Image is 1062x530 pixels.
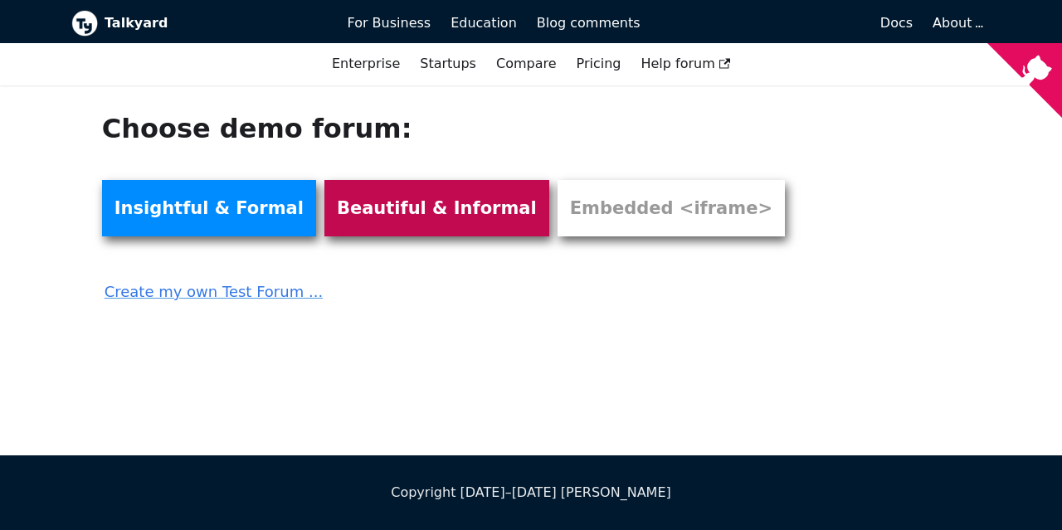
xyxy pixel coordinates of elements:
[933,15,981,31] a: About
[71,10,98,36] img: Talkyard logo
[641,56,730,71] span: Help forum
[451,15,517,31] span: Education
[527,9,650,37] a: Blog comments
[105,12,324,34] b: Talkyard
[102,112,783,145] h1: Choose demo forum:
[71,482,991,503] div: Copyright [DATE]–[DATE] [PERSON_NAME]
[650,9,923,37] a: Docs
[102,268,783,304] a: Create my own Test Forum ...
[410,50,486,78] a: Startups
[441,9,527,37] a: Education
[880,15,913,31] span: Docs
[496,56,557,71] a: Compare
[322,50,410,78] a: Enterprise
[348,15,431,31] span: For Business
[71,10,324,36] a: Talkyard logoTalkyard
[338,9,441,37] a: For Business
[631,50,740,78] a: Help forum
[537,15,641,31] span: Blog comments
[558,180,785,236] a: Embedded <iframe>
[324,180,549,236] a: Beautiful & Informal
[102,180,316,236] a: Insightful & Formal
[567,50,631,78] a: Pricing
